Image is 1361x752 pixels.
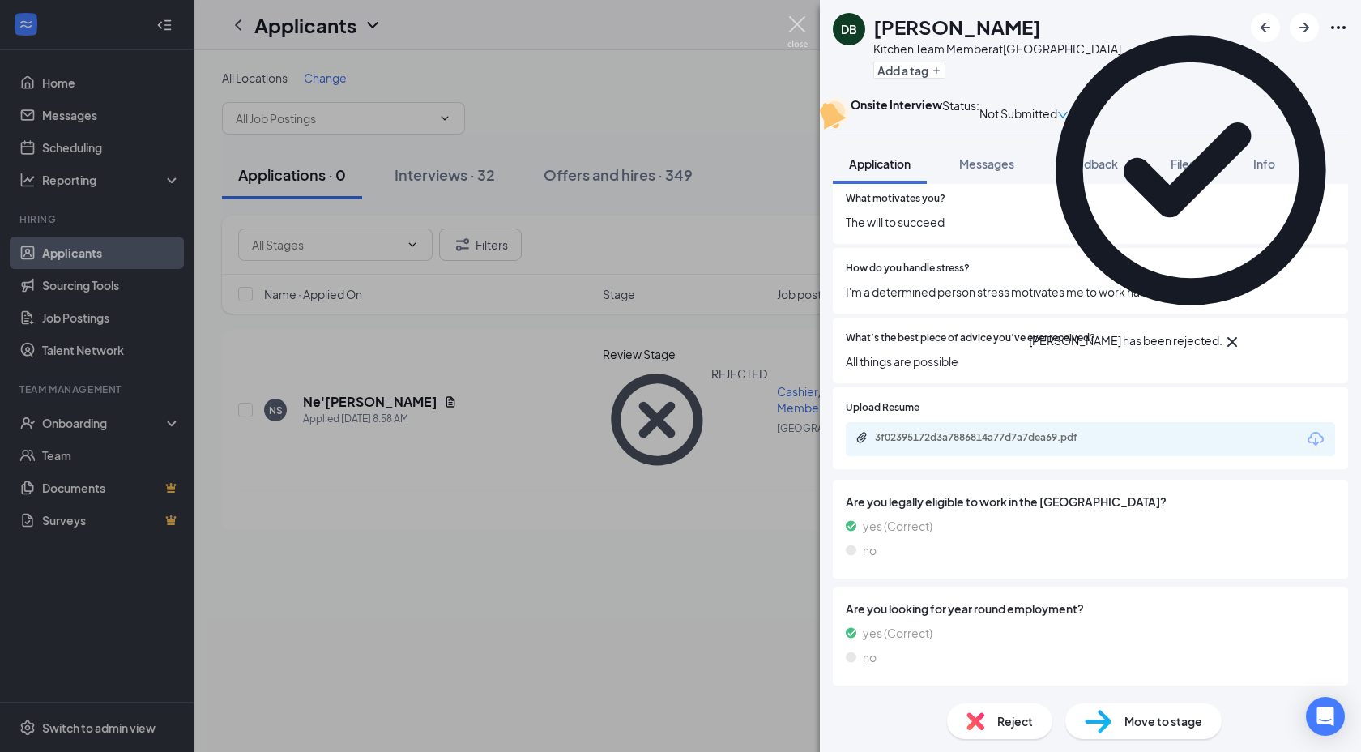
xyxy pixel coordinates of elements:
[863,541,877,559] span: no
[1124,712,1202,730] span: Move to stage
[849,156,911,171] span: Application
[997,712,1033,730] span: Reject
[846,261,970,276] span: How do you handle stress?
[863,648,877,666] span: no
[979,105,1057,122] span: Not Submitted
[846,213,1335,231] span: The will to succeed
[873,13,1041,41] h1: [PERSON_NAME]
[1306,697,1345,736] div: Open Intercom Messenger
[846,191,945,207] span: What motivates you?
[932,66,941,75] svg: Plus
[863,624,932,642] span: yes (Correct)
[841,21,857,37] div: DB
[855,431,868,444] svg: Paperclip
[875,431,1102,444] div: 3f02395172d3a7886814a77d7a7dea69.pdf
[846,283,1335,301] span: I'm a determined person stress motivates me to work harder
[846,493,1335,511] span: Are you legally eligible to work in the [GEOGRAPHIC_DATA]?
[1222,332,1242,352] svg: Cross
[1306,429,1325,449] svg: Download
[846,400,919,416] span: Upload Resume
[851,97,942,112] b: Onsite Interview
[863,517,932,535] span: yes (Correct)
[1029,332,1222,352] div: [PERSON_NAME] has been rejected.
[846,600,1335,617] span: Are you looking for year round employment?
[873,41,1121,57] div: Kitchen Team Member at [GEOGRAPHIC_DATA]
[959,156,1014,171] span: Messages
[855,431,1118,446] a: Paperclip3f02395172d3a7886814a77d7a7dea69.pdf
[942,96,979,130] div: Status :
[1029,8,1353,332] svg: CheckmarkCircle
[846,352,1335,370] span: All things are possible
[846,331,1095,346] span: What’s the best piece of advice you’ve ever received?
[873,62,945,79] button: PlusAdd a tag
